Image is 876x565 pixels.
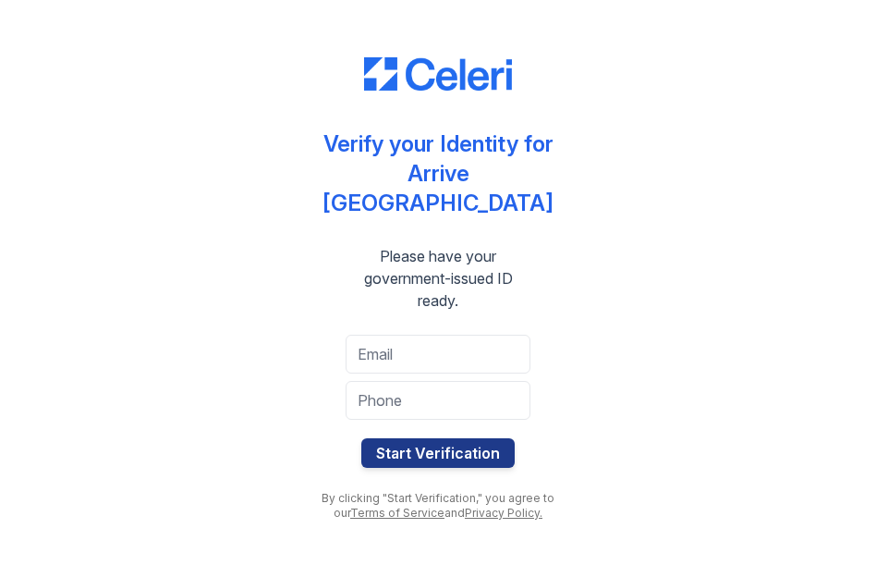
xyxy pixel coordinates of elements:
div: By clicking "Start Verification," you agree to our and [309,491,567,521]
img: CE_Logo_Blue-a8612792a0a2168367f1c8372b55b34899dd931a85d93a1a3d3e32e68fde9ad4.png [364,57,512,91]
button: Start Verification [361,438,515,468]
a: Privacy Policy. [465,506,542,520]
input: Phone [346,381,530,420]
div: Verify your Identity for Arrive [GEOGRAPHIC_DATA] [309,129,567,218]
div: Please have your government-issued ID ready. [309,245,567,312]
a: Terms of Service [350,506,444,520]
input: Email [346,335,530,374]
